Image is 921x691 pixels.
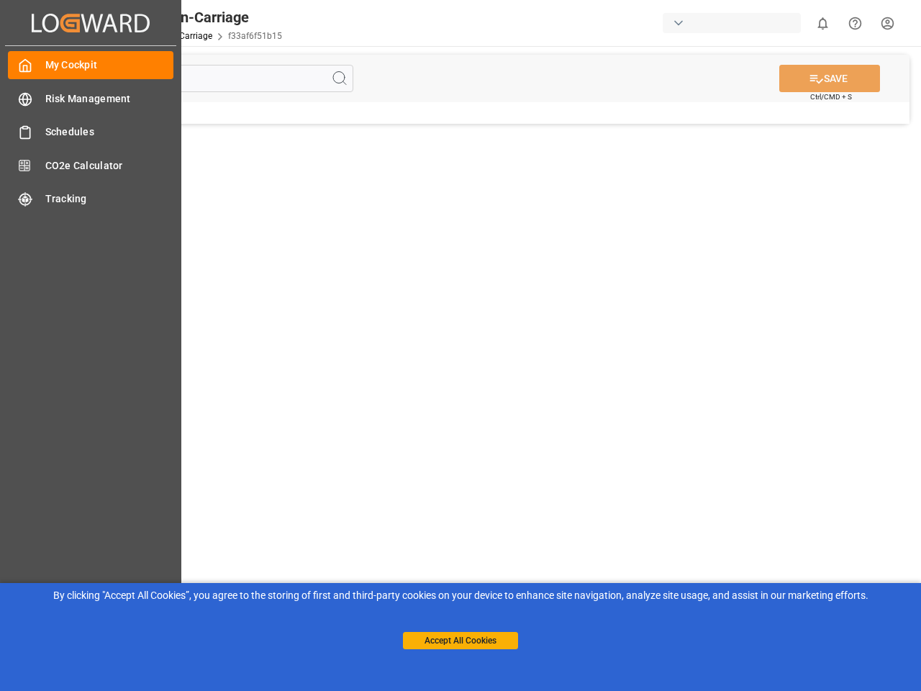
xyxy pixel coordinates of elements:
button: Accept All Cookies [403,632,518,649]
span: My Cockpit [45,58,174,73]
a: CO2e Calculator [8,151,173,179]
span: CO2e Calculator [45,158,174,173]
span: Schedules [45,125,174,140]
button: show 0 new notifications [807,7,839,40]
span: Risk Management [45,91,174,107]
input: Search Fields [66,65,353,92]
a: Schedules [8,118,173,146]
span: Ctrl/CMD + S [810,91,852,102]
a: Tracking [8,185,173,213]
a: My Cockpit [8,51,173,79]
span: Tracking [45,191,174,207]
a: Risk Management [8,84,173,112]
button: SAVE [779,65,880,92]
button: Help Center [839,7,871,40]
div: By clicking "Accept All Cookies”, you agree to the storing of first and third-party cookies on yo... [10,588,911,603]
